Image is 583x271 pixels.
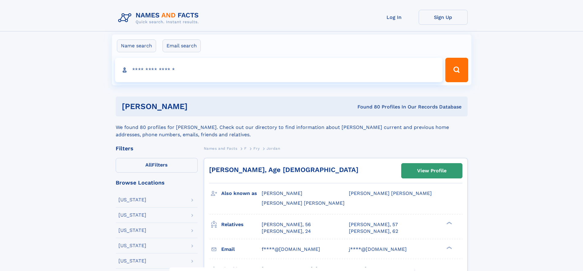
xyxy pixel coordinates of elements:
div: Found 80 Profiles In Our Records Database [272,104,462,110]
label: Email search [163,39,201,52]
span: F [244,146,247,151]
a: View Profile [402,163,462,178]
a: Sign Up [419,10,468,25]
input: search input [115,58,443,82]
div: View Profile [417,164,447,178]
div: [US_STATE] [118,213,146,218]
h1: [PERSON_NAME] [122,103,273,110]
div: We found 80 profiles for [PERSON_NAME]. Check out our directory to find information about [PERSON... [116,116,468,138]
a: [PERSON_NAME], 24 [262,228,311,235]
a: [PERSON_NAME], 57 [349,221,398,228]
div: [US_STATE] [118,258,146,263]
span: All [145,162,152,168]
h3: Relatives [221,219,262,230]
a: F [244,145,247,152]
div: [US_STATE] [118,197,146,202]
span: [PERSON_NAME] [262,190,302,196]
span: [PERSON_NAME] [PERSON_NAME] [262,200,345,206]
div: ❯ [445,221,452,225]
div: Browse Locations [116,180,198,185]
label: Name search [117,39,156,52]
a: Names and Facts [204,145,237,152]
span: [PERSON_NAME] [PERSON_NAME] [349,190,432,196]
a: [PERSON_NAME], 56 [262,221,311,228]
button: Search Button [445,58,468,82]
h3: Email [221,244,262,255]
a: Fry [253,145,260,152]
label: Filters [116,158,198,173]
div: [US_STATE] [118,243,146,248]
div: ❯ [445,246,452,250]
a: [PERSON_NAME], Age [DEMOGRAPHIC_DATA] [209,166,358,174]
a: Log In [370,10,419,25]
a: [PERSON_NAME], 62 [349,228,398,235]
div: Filters [116,146,198,151]
div: [US_STATE] [118,228,146,233]
span: Jordan [267,146,280,151]
h3: Also known as [221,188,262,199]
img: Logo Names and Facts [116,10,204,26]
span: Fry [253,146,260,151]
